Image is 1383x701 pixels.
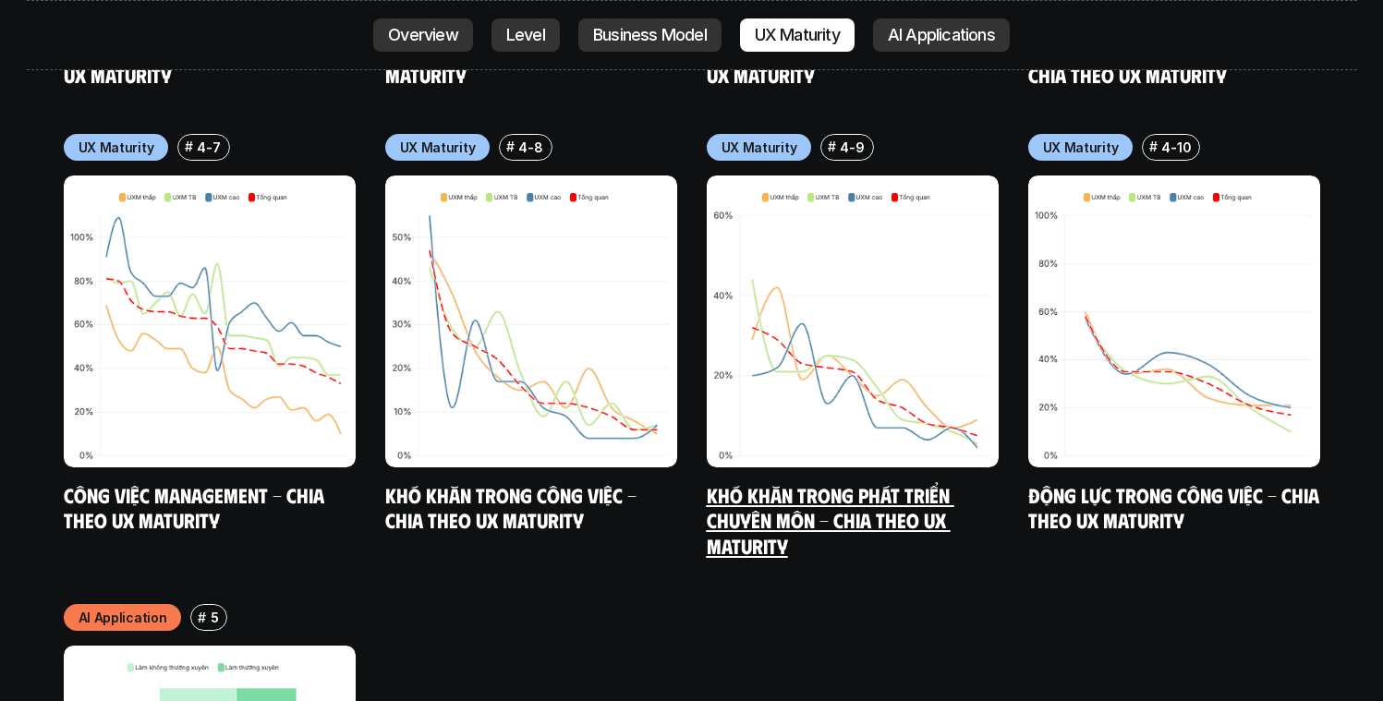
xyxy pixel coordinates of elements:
[400,138,476,157] p: UX Maturity
[755,26,840,44] p: UX Maturity
[840,138,864,157] p: 4-9
[888,26,995,44] p: AI Applications
[707,482,954,558] a: Khó khăn trong phát triển chuyên môn - Chia theo UX Maturity
[64,482,329,533] a: Công việc Management - Chia theo UX maturity
[506,139,515,153] h6: #
[722,138,797,157] p: UX Maturity
[388,26,458,44] p: Overview
[1028,482,1324,533] a: Động lực trong công việc - Chia theo UX Maturity
[1149,139,1158,153] h6: #
[185,139,193,153] h6: #
[740,18,855,52] a: UX Maturity
[491,18,560,52] a: Level
[506,26,545,44] p: Level
[211,608,219,627] p: 5
[578,18,722,52] a: Business Model
[79,138,154,157] p: UX Maturity
[518,138,542,157] p: 4-8
[828,139,836,153] h6: #
[373,18,473,52] a: Overview
[1161,138,1191,157] p: 4-10
[79,608,167,627] p: AI Application
[197,138,220,157] p: 4-7
[1043,138,1119,157] p: UX Maturity
[198,610,206,624] h6: #
[385,482,641,533] a: Khó khăn trong công việc - Chia theo UX Maturity
[593,26,707,44] p: Business Model
[873,18,1010,52] a: AI Applications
